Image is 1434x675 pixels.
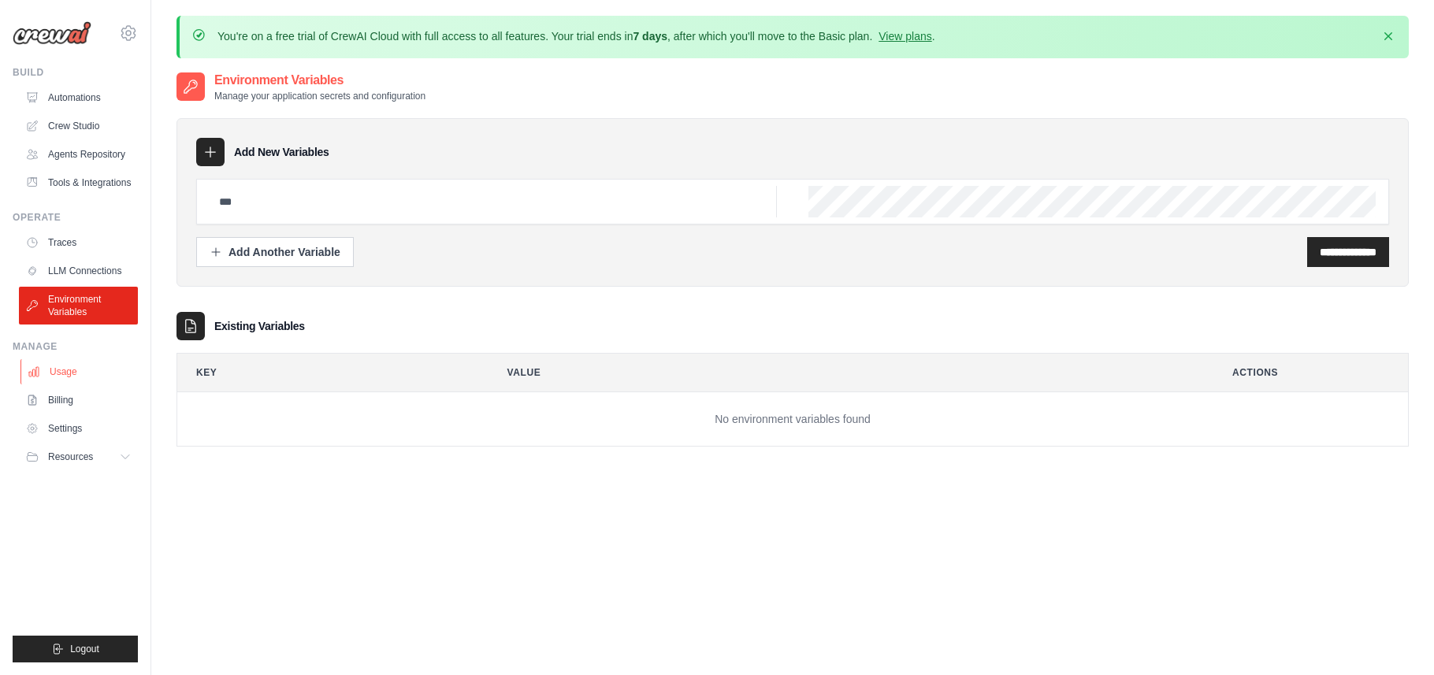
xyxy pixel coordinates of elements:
button: Resources [19,444,138,469]
div: Build [13,66,138,79]
a: Agents Repository [19,142,138,167]
button: Logout [13,636,138,662]
h2: Environment Variables [214,71,425,90]
p: You're on a free trial of CrewAI Cloud with full access to all features. Your trial ends in , aft... [217,28,935,44]
th: Actions [1213,354,1408,391]
h3: Existing Variables [214,318,305,334]
p: Manage your application secrets and configuration [214,90,425,102]
a: Traces [19,230,138,255]
a: Environment Variables [19,287,138,325]
a: Crew Studio [19,113,138,139]
h3: Add New Variables [234,144,329,160]
span: Logout [70,643,99,655]
button: Add Another Variable [196,237,354,267]
a: View plans [879,30,931,43]
a: Billing [19,388,138,413]
th: Value [489,354,1202,391]
strong: 7 days [633,30,667,43]
div: Add Another Variable [210,244,340,260]
span: Resources [48,451,93,463]
div: Manage [13,340,138,353]
a: Automations [19,85,138,110]
a: Settings [19,416,138,441]
a: Usage [20,359,139,384]
a: Tools & Integrations [19,170,138,195]
a: LLM Connections [19,258,138,284]
img: Logo [13,21,91,45]
td: No environment variables found [177,392,1408,447]
th: Key [177,354,476,391]
div: Operate [13,211,138,224]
